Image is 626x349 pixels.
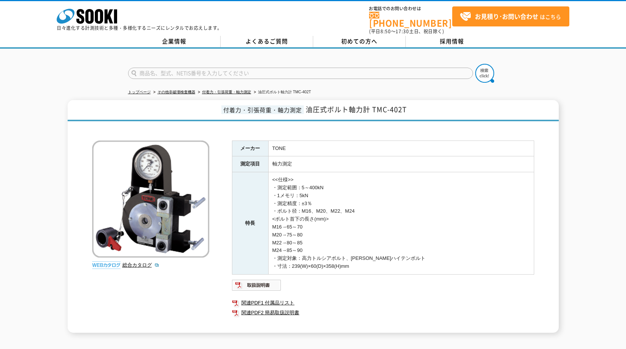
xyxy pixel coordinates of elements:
a: トップページ [128,90,151,94]
span: お電話でのお問い合わせは [369,6,452,11]
p: 日々進化する計測技術と多種・多様化するニーズにレンタルでお応えします。 [57,26,222,30]
span: 付着力・引張荷重・軸力測定 [221,105,304,114]
li: 油圧式ボルト軸力計 TMC-402T [252,88,311,96]
span: はこちら [460,11,561,22]
a: 総合カタログ [122,262,159,268]
span: (平日 ～ 土日、祝日除く) [369,28,444,35]
a: 関連PDF2 簡易取扱説明書 [232,308,534,318]
input: 商品名、型式、NETIS番号を入力してください [128,68,473,79]
a: [PHONE_NUMBER] [369,12,452,27]
th: メーカー [232,141,268,156]
span: 油圧式ボルト軸力計 TMC-402T [306,104,407,114]
a: よくあるご質問 [221,36,313,47]
strong: お見積り･お問い合わせ [475,12,538,21]
img: 取扱説明書 [232,279,281,291]
a: 企業情報 [128,36,221,47]
th: 測定項目 [232,156,268,172]
td: 軸力測定 [268,156,534,172]
a: 付着力・引張荷重・軸力測定 [202,90,251,94]
td: TONE [268,141,534,156]
img: webカタログ [92,261,121,269]
a: 関連PDF1 付属品リスト [232,298,534,308]
td: <<仕様>> ・測定範囲：5～400kN ・1メモリ：5kN ・測定精度：±3％ ・ボルト径：M16、M20、M22、M24 <ボルト首下の長さ(mm)> M16→65～70 M20→75～80... [268,172,534,275]
a: お見積り･お問い合わせはこちら [452,6,569,26]
a: その他非破壊検査機器 [158,90,195,94]
span: 8:50 [380,28,391,35]
span: 17:30 [396,28,409,35]
span: 初めての方へ [341,37,377,45]
img: btn_search.png [475,64,494,83]
a: 初めての方へ [313,36,406,47]
a: 採用情報 [406,36,498,47]
a: 取扱説明書 [232,284,281,290]
th: 特長 [232,172,268,275]
img: 油圧式ボルト軸力計 TMC-402T [92,141,209,258]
